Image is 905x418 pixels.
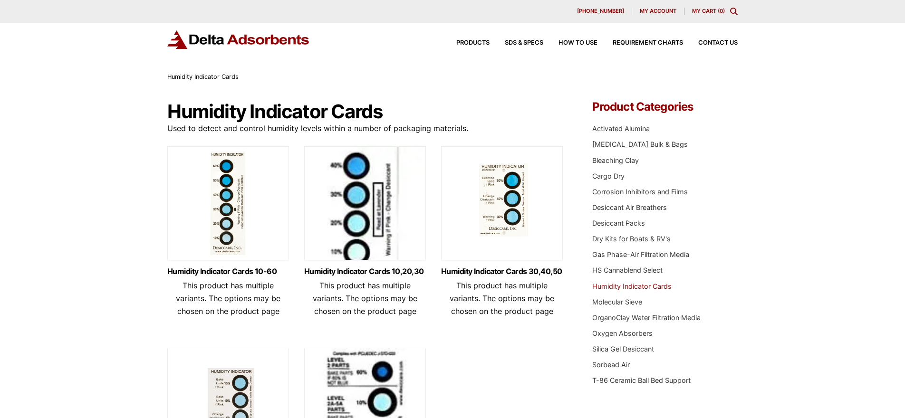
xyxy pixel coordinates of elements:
[692,8,725,14] a: My Cart (0)
[613,40,683,46] span: Requirement Charts
[441,267,563,275] a: Humidity Indicator Cards 30,40,50
[683,40,738,46] a: Contact Us
[456,40,490,46] span: Products
[592,313,701,322] a: OrganoClay Water Filtration Media
[592,329,653,337] a: Oxygen Absorbers
[304,267,426,275] a: Humidity Indicator Cards 10,20,30
[592,376,691,384] a: T-86 Ceramic Ball Bed Support
[592,361,630,369] a: Sorbead Air
[640,9,676,14] span: My account
[592,156,639,164] a: Bleaching Clay
[730,8,738,15] div: Toggle Modal Content
[592,203,667,211] a: Desiccant Air Breathers
[304,146,426,265] img: Humidity Indicator Cards 10,20,30
[558,40,597,46] span: How to Use
[592,188,688,196] a: Corrosion Inhibitors and Films
[167,101,564,122] h1: Humidity Indicator Cards
[543,40,597,46] a: How to Use
[490,40,543,46] a: SDS & SPECS
[441,40,490,46] a: Products
[720,8,723,14] span: 0
[592,282,672,290] a: Humidity Indicator Cards
[592,172,625,180] a: Cargo Dry
[597,40,683,46] a: Requirement Charts
[592,298,642,306] a: Molecular Sieve
[592,124,650,133] a: Activated Alumina
[592,235,671,243] a: Dry Kits for Boats & RV's
[313,281,417,316] span: This product has multiple variants. The options may be chosen on the product page
[577,9,624,14] span: [PHONE_NUMBER]
[167,122,564,135] p: Used to detect and control humidity levels within a number of packaging materials.
[698,40,738,46] span: Contact Us
[592,345,654,353] a: Silica Gel Desiccant
[592,250,689,258] a: Gas Phase-Air Filtration Media
[505,40,543,46] span: SDS & SPECS
[176,281,280,316] span: This product has multiple variants. The options may be chosen on the product page
[592,140,688,148] a: [MEDICAL_DATA] Bulk & Bags
[569,8,632,15] a: [PHONE_NUMBER]
[592,101,738,113] h4: Product Categories
[450,281,554,316] span: This product has multiple variants. The options may be chosen on the product page
[592,219,645,227] a: Desiccant Packs
[167,30,310,49] img: Delta Adsorbents
[592,266,663,274] a: HS Cannablend Select
[632,8,684,15] a: My account
[167,267,289,275] a: Humidity Indicator Cards 10-60
[167,73,239,80] span: Humidity Indicator Cards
